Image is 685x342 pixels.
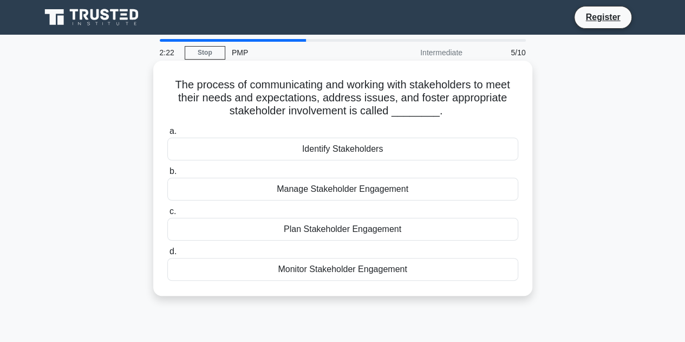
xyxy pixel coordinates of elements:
[169,126,177,135] span: a.
[374,42,469,63] div: Intermediate
[169,166,177,176] span: b.
[169,247,177,256] span: d.
[225,42,374,63] div: PMP
[166,78,519,118] h5: The process of communicating and working with stakeholders to meet their needs and expectations, ...
[167,218,518,241] div: Plan Stakeholder Engagement
[169,207,176,216] span: c.
[167,258,518,281] div: Monitor Stakeholder Engagement
[167,138,518,160] div: Identify Stakeholders
[469,42,532,63] div: 5/10
[185,46,225,60] a: Stop
[153,42,185,63] div: 2:22
[167,178,518,201] div: Manage Stakeholder Engagement
[579,10,627,24] a: Register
